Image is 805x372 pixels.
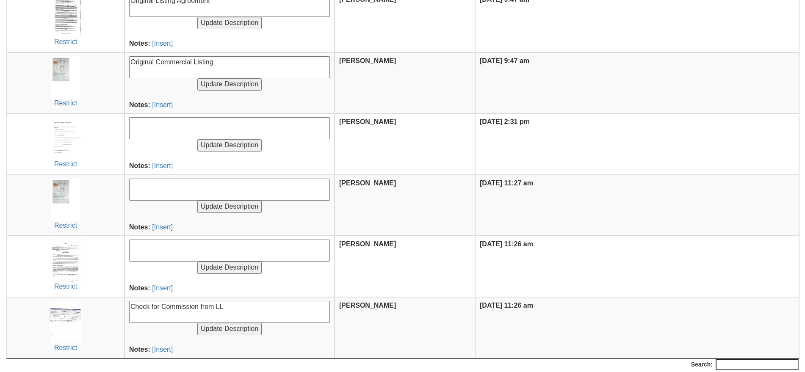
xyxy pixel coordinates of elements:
b: Notes: [129,223,150,231]
a: [Insert] [152,101,173,108]
th: [PERSON_NAME] [335,52,475,114]
input: Search: [716,359,799,370]
b: Notes: [129,284,150,292]
th: [PERSON_NAME] [335,297,475,358]
input: Update Description [197,78,262,91]
input: Update Description [197,323,262,335]
img: uid(148)-528572c1-10db-523a-87dc-e96d705d2c2b.jpg [50,301,82,343]
th: [PERSON_NAME] [335,175,475,236]
input: Update Description [197,17,262,29]
textarea: Original Commercial Listing [129,56,330,78]
b: Notes: [129,346,150,353]
a: [Insert] [152,40,173,47]
input: Update Description [197,139,262,152]
b: [DATE] 11:26 am [480,240,533,248]
img: uid(148)-9795b2a2-26cb-289f-ec6f-aa051fa3c376.jpg [51,179,81,221]
a: Restrict [54,160,77,168]
input: Update Description [197,201,262,213]
b: Notes: [129,162,150,169]
label: Search: [691,359,799,370]
b: [DATE] 11:26 am [480,302,533,309]
b: Notes: [129,40,150,47]
input: Update Description [197,262,262,274]
a: Restrict [54,283,77,290]
img: uid(148)-8f2efb56-6344-94ff-a3e2-f08b4c99348c.jpg [49,240,82,282]
b: [DATE] 2:31 pm [480,118,530,125]
a: [Insert] [152,223,173,231]
img: uid(148)-211c1e63-3411-a16d-83ce-af43c7f2f784.jpg [49,117,82,160]
a: [Insert] [152,346,173,353]
a: Restrict [54,222,77,229]
img: uid(148)-822a2d3a-ab03-ccf4-7c25-8b6dacb48847.jpg [51,56,81,99]
a: Restrict [54,344,77,351]
a: Restrict [54,38,77,45]
a: Restrict [54,99,77,107]
a: [Insert] [152,284,173,292]
b: [DATE] 11:27 am [480,179,533,187]
b: Notes: [129,101,150,108]
a: [Insert] [152,162,173,169]
th: [PERSON_NAME] [335,236,475,297]
b: [DATE] 9:47 am [480,57,529,64]
th: [PERSON_NAME] [335,113,475,175]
